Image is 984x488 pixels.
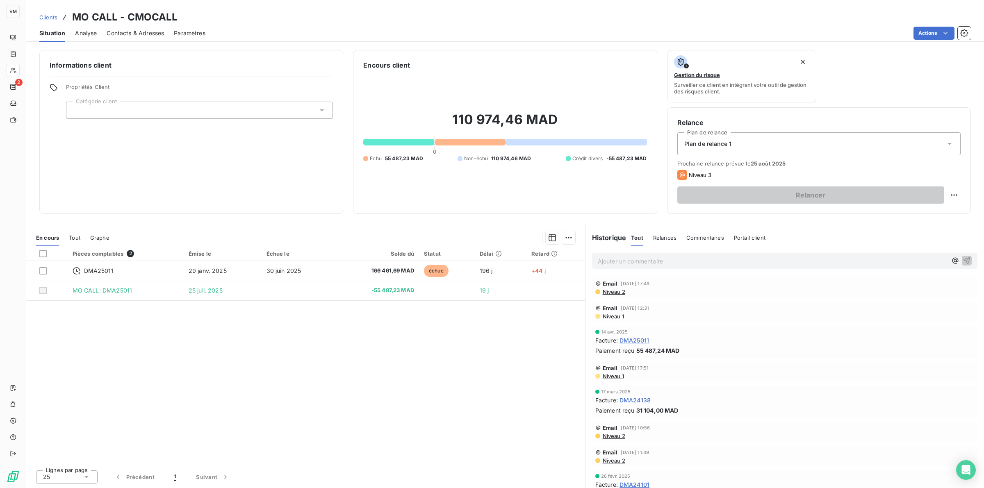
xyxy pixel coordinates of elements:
span: En cours [36,234,59,241]
button: Gestion du risqueSurveiller ce client en intégrant votre outil de gestion des risques client. [667,50,817,102]
span: Relances [653,234,676,241]
span: Tout [631,234,643,241]
span: 19 j [480,287,489,294]
span: -55 487,23 MAD [339,286,414,295]
span: Contacts & Adresses [107,29,164,37]
span: 17 mars 2025 [601,389,631,394]
h6: Encours client [363,60,410,70]
span: 55 487,23 MAD [385,155,423,162]
h6: Relance [677,118,961,127]
h6: Informations client [50,60,333,70]
span: Niveau 3 [689,172,711,178]
span: échue [424,265,449,277]
a: Clients [39,13,57,21]
span: 25 [43,473,50,481]
a: 2 [7,80,19,93]
span: [DATE] 11:49 [621,450,649,455]
span: Propriétés Client [66,84,333,95]
span: Facture : [595,336,618,345]
span: Email [603,280,618,287]
span: Plan de relance 1 [684,140,732,148]
span: Email [603,449,618,456]
span: 110 974,46 MAD [491,155,531,162]
span: Niveau 2 [602,433,625,439]
span: +44 j [531,267,546,274]
span: Email [603,424,618,431]
span: 166 461,69 MAD [339,267,414,275]
div: VM [7,5,20,18]
span: Analyse [75,29,97,37]
span: [DATE] 17:51 [621,365,649,370]
span: 196 j [480,267,493,274]
span: Niveau 2 [602,457,625,464]
span: 2 [15,79,23,86]
div: Échue le [266,250,329,257]
button: 1 [164,468,186,486]
span: Non-échu [464,155,488,162]
span: 31 104,00 MAD [636,406,679,415]
span: Paramètres [174,29,205,37]
span: Surveiller ce client en intégrant votre outil de gestion des risques client. [674,82,810,95]
span: 2 [127,250,134,257]
span: [DATE] 17:49 [621,281,649,286]
span: Email [603,365,618,371]
span: DMA25011 [620,336,649,345]
span: Situation [39,29,65,37]
h2: 110 974,46 MAD [363,111,647,136]
span: 29 janv. 2025 [189,267,227,274]
span: Gestion du risque [674,72,720,78]
div: Délai [480,250,522,257]
span: 25 août 2025 [751,160,786,167]
button: Relancer [677,186,944,204]
span: Email [603,305,618,311]
span: Commentaires [686,234,724,241]
span: Paiement reçu [595,406,635,415]
div: Statut [424,250,470,257]
span: -55 487,23 MAD [606,155,647,162]
span: 1 [174,473,176,481]
span: Tout [69,234,80,241]
button: Précédent [104,468,164,486]
span: MO CALL: DMA25011 [73,287,132,294]
span: 25 juil. 2025 [189,287,223,294]
span: Niveau 1 [602,313,624,320]
span: DMA25011 [84,267,114,275]
span: 26 févr. 2025 [601,474,631,479]
span: [DATE] 12:31 [621,306,649,311]
span: 14 avr. 2025 [601,329,628,334]
div: Solde dû [339,250,414,257]
span: Graphe [90,234,109,241]
span: Paiement reçu [595,346,635,355]
div: Pièces comptables [73,250,179,257]
span: Crédit divers [572,155,603,162]
button: Actions [913,27,954,40]
button: Suivant [186,468,239,486]
span: [DATE] 10:56 [621,425,650,430]
h6: Historique [585,233,626,243]
span: Niveau 2 [602,288,625,295]
div: Émise le [189,250,257,257]
div: Retard [531,250,580,257]
h3: MO CALL - CMOCALL [72,10,178,25]
span: Prochaine relance prévue le [677,160,961,167]
span: 30 juin 2025 [266,267,301,274]
span: Niveau 1 [602,373,624,379]
input: Ajouter une valeur [73,107,80,114]
span: DMA24138 [620,396,651,404]
img: Logo LeanPay [7,470,20,483]
span: Clients [39,14,57,20]
div: Open Intercom Messenger [956,460,976,480]
span: 0 [433,148,436,155]
span: Portail client [734,234,765,241]
span: Échu [370,155,382,162]
span: 55 487,24 MAD [636,346,680,355]
span: Facture : [595,396,618,404]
